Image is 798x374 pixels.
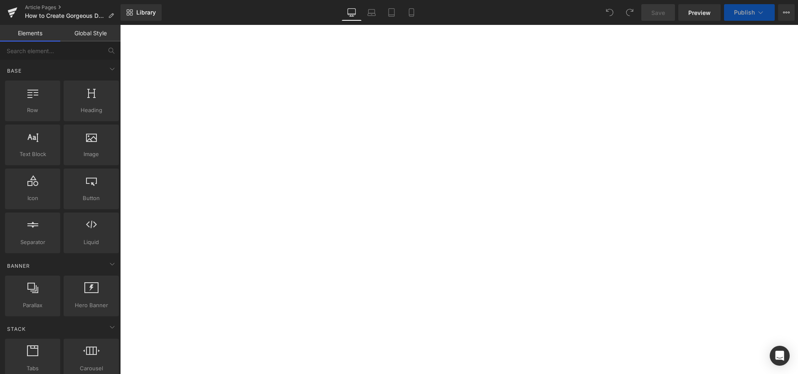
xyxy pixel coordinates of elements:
button: Redo [621,4,638,21]
button: Publish [724,4,775,21]
span: Button [66,194,116,203]
a: Mobile [401,4,421,21]
span: Hero Banner [66,301,116,310]
button: Undo [601,4,618,21]
a: Global Style [60,25,121,42]
span: Library [136,9,156,16]
span: Separator [7,238,58,247]
div: Open Intercom Messenger [770,346,790,366]
span: Liquid [66,238,116,247]
span: Tabs [7,364,58,373]
span: Stack [6,325,27,333]
a: Laptop [362,4,382,21]
span: Banner [6,262,31,270]
span: How to Create Gorgeous Defined Curls [25,12,105,19]
span: Preview [688,8,711,17]
span: Parallax [7,301,58,310]
button: More [778,4,795,21]
span: Text Block [7,150,58,159]
span: Save [651,8,665,17]
a: Preview [678,4,721,21]
a: Desktop [342,4,362,21]
span: Base [6,67,22,75]
span: Icon [7,194,58,203]
span: Row [7,106,58,115]
span: Image [66,150,116,159]
span: Carousel [66,364,116,373]
a: Tablet [382,4,401,21]
span: Publish [734,9,755,16]
span: Heading [66,106,116,115]
a: New Library [121,4,162,21]
a: Article Pages [25,4,121,11]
